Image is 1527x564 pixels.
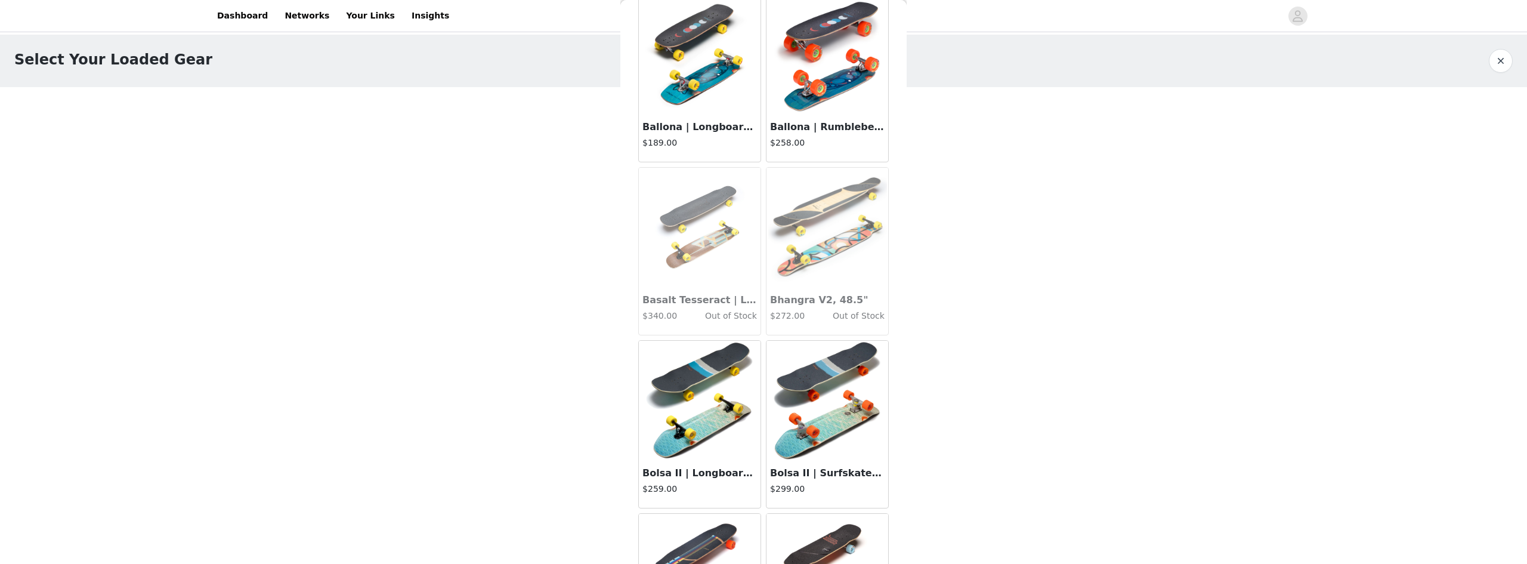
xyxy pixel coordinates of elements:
h4: $259.00 [642,483,757,495]
a: Insights [404,2,456,29]
h3: Bhangra V2, 48.5" [770,293,885,307]
img: Basalt Tesseract | Longboard Complete [640,168,759,287]
h3: Bolsa II | Surfskate Edition [770,466,885,480]
h4: $340.00 [642,310,681,322]
img: Bhangra V2, 48.5" [768,168,887,287]
a: Your Links [339,2,402,29]
a: Dashboard [210,2,275,29]
div: avatar [1292,7,1303,26]
img: Bolsa II | Longboard Complete [640,341,759,460]
h3: Ballona | Rumblebee Complete [770,120,885,134]
h3: Bolsa II | Longboard Complete [642,466,757,480]
h4: Out of Stock [681,310,757,322]
h3: Ballona | Longboard Complete [642,120,757,134]
a: Networks [277,2,336,29]
h4: $258.00 [770,137,885,149]
h3: Basalt Tesseract | Longboard Complete [642,293,757,307]
img: Bolsa II | Surfskate Edition [768,341,887,460]
h4: Out of Stock [808,310,885,322]
h4: $272.00 [770,310,808,322]
h1: Select Your Loaded Gear [14,49,212,70]
h4: $299.00 [770,483,885,495]
h4: $189.00 [642,137,757,149]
